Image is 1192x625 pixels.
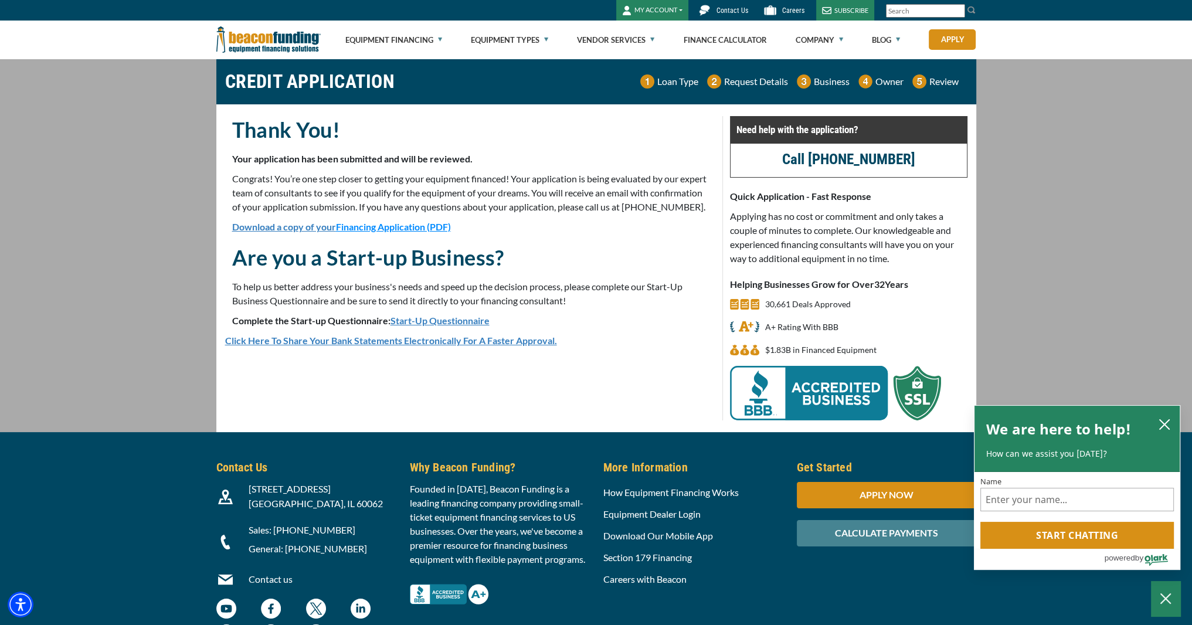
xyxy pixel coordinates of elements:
img: Beacon Funding Phone [218,535,233,549]
p: Quick Application - Fast Response [730,189,967,203]
div: APPLY NOW [797,482,976,508]
button: close chatbox [1155,416,1174,432]
a: Apply [929,29,976,50]
a: Beacon Funding YouTube Channel - open in a new tab [216,604,236,616]
span: Financing Application (PDF) [336,221,451,232]
a: Clear search text [953,6,962,16]
button: Start chatting [980,522,1174,549]
a: Blog [872,21,900,59]
a: Careers with Beacon [603,573,687,585]
input: Name [980,488,1174,511]
p: Loan Type [657,74,698,89]
img: Number 2 [707,74,721,89]
p: How can we assist you [DATE]? [986,448,1168,460]
p: Helping Businesses Grow for Over Years [730,277,967,291]
p: $1,831,843,843 in Financed Equipment [765,343,877,357]
p: 30,661 Deals Approved [765,297,851,311]
img: Beacon Funding twitter [306,599,326,619]
p: Complete the Start-up Questionnaire: [232,314,708,328]
p: To help us better address your business's needs and speed up the decision process, please complet... [232,280,708,308]
h2: Thank You! [232,116,708,143]
img: Better Business Bureau Complaint Free A+ Rating [410,584,488,604]
div: CALCULATE PAYMENTS [797,520,976,546]
img: Beacon Funding YouTube Channel [216,599,236,619]
input: Search [886,4,965,18]
img: Beacon Funding location [218,490,233,504]
h5: Get Started [797,458,976,476]
img: Beacon Funding Corporation logo [216,21,321,59]
p: Owner [875,74,904,89]
img: Beacon Funding Email Contact Icon [218,572,233,587]
img: Number 1 [640,74,654,89]
p: Congrats! You’re one step closer to getting your equipment financed! Your application is being ev... [232,172,708,214]
a: call (847) 897-2486 [782,151,915,168]
a: Vendor Services [577,21,654,59]
a: Equipment Dealer Login [603,508,701,519]
h5: Why Beacon Funding? [410,458,589,476]
span: by [1135,551,1143,565]
a: Download Our Mobile App [603,530,713,541]
img: BBB Acredited Business and SSL Protection [730,366,941,420]
a: CALCULATE PAYMENTS [797,527,976,538]
p: Review [929,74,959,89]
a: Download a copy of yourFinancing Application (PDF) [232,221,451,232]
img: Beacon Funding LinkedIn [351,599,371,619]
h2: We are here to help! [986,417,1131,441]
a: Beacon Funding twitter - open in a new tab [306,604,326,616]
a: APPLY NOW [797,489,976,500]
a: Company [796,21,843,59]
h5: More Information [603,458,783,476]
span: [STREET_ADDRESS] [GEOGRAPHIC_DATA], IL 60062 [249,483,383,509]
span: Careers [782,6,804,15]
p: Need help with the application? [736,123,961,137]
p: Sales: [PHONE_NUMBER] [249,523,396,537]
span: 32 [874,278,885,290]
a: Powered by Olark [1104,549,1180,569]
a: Beacon Funding LinkedIn - open in a new tab [351,604,371,616]
img: Number 5 [912,74,926,89]
span: powered [1104,551,1135,565]
button: Close Chatbox [1151,581,1180,616]
p: Applying has no cost or commitment and only takes a couple of minutes to complete. Our knowledgea... [730,209,967,266]
img: Number 3 [797,74,811,89]
a: Section 179 Financing [603,552,692,563]
p: Request Details [724,74,788,89]
h2: Are you a Start-up Business? [232,244,708,271]
img: Beacon Funding Facebook [261,599,281,619]
p: General: [PHONE_NUMBER] [249,542,396,556]
a: How Equipment Financing Works [603,487,739,498]
a: Equipment Financing [345,21,442,59]
a: Better Business Bureau Complaint Free A+ Rating - open in a new tab [410,581,488,592]
a: Beacon Funding Facebook - open in a new tab [261,604,281,616]
img: Search [967,5,976,15]
a: Finance Calculator [683,21,766,59]
a: Equipment Types [471,21,548,59]
a: Click Here To Share Your Bank Statements Electronically For A Faster Approval. [225,335,557,346]
h5: Contact Us [216,458,396,476]
label: Name [980,478,1174,485]
div: Accessibility Menu [8,592,33,617]
a: Contact us [249,573,293,585]
p: A+ Rating With BBB [765,320,838,334]
p: Business [814,74,850,89]
span: Contact Us [716,6,748,15]
a: Start-Up Questionnaire [390,315,490,326]
p: Your application has been submitted and will be reviewed. [232,152,708,166]
div: olark chatbox [974,405,1180,570]
img: Number 4 [858,74,872,89]
p: Founded in [DATE], Beacon Funding is a leading financing company providing small-ticket equipment... [410,482,589,566]
h1: CREDIT APPLICATION [225,64,395,98]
